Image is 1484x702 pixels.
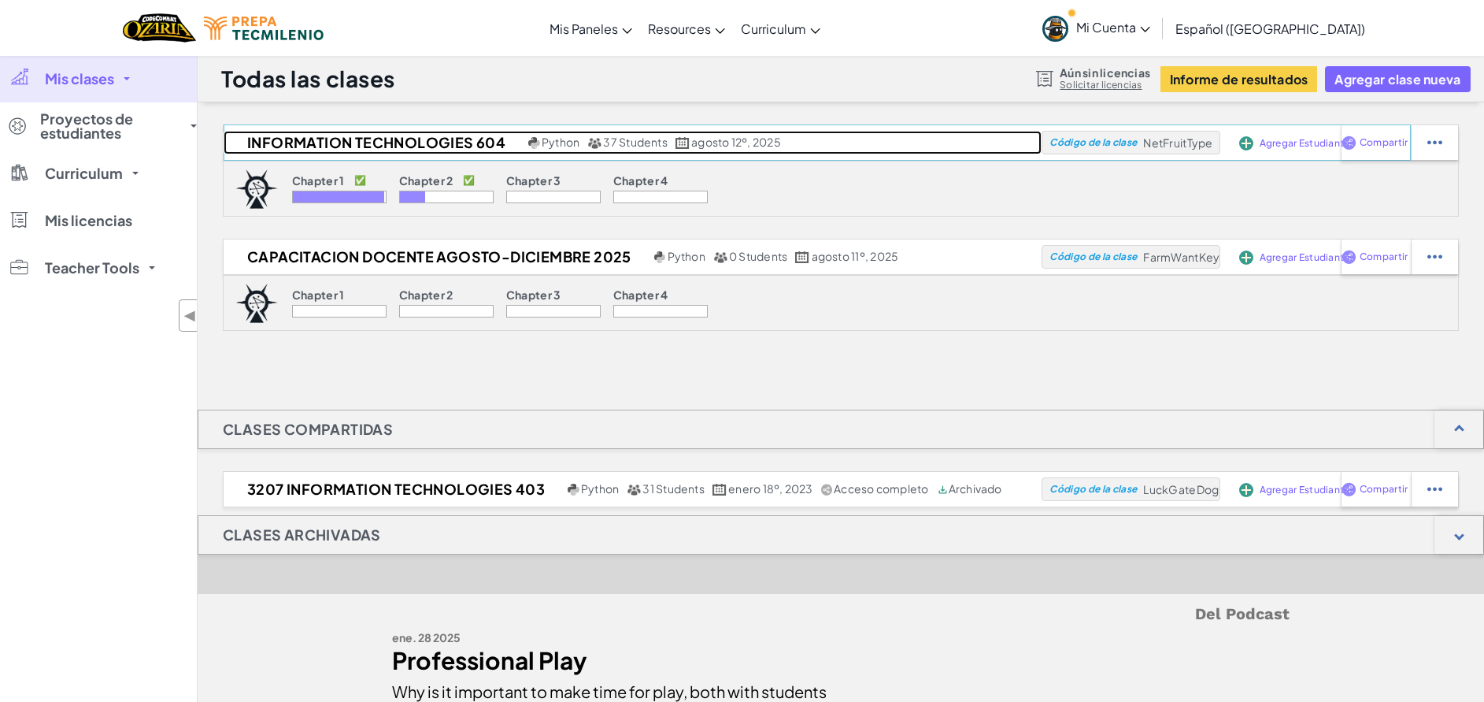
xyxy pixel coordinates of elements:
[821,484,832,496] img: IconShare_Gray.svg
[812,249,899,263] span: agosto 11º, 2025
[392,626,829,649] div: ene. 28 2025
[654,251,666,263] img: python.png
[354,174,366,187] p: ✅
[1143,136,1212,150] span: NetFruitType
[45,72,114,86] span: Mis clases
[235,284,278,323] img: logo
[392,602,1290,626] h5: Del Podcast
[603,135,668,149] span: 37 Students
[1239,251,1253,265] img: IconAddStudents.svg
[1325,66,1470,92] button: Agregar clase nueva
[834,481,928,496] span: Acceso completo
[123,12,196,44] a: Ozaria by CodeCombat logo
[741,20,806,37] span: Curriculum
[506,174,561,187] p: Chapter 3
[528,137,540,149] img: python.png
[1076,19,1150,35] span: Mi Cuenta
[728,481,812,496] span: enero 18º, 2023
[1360,252,1408,262] span: Compartir
[1168,7,1373,50] a: Español ([GEOGRAPHIC_DATA])
[642,481,705,496] span: 31 Students
[1042,16,1068,42] img: avatar
[1034,3,1158,53] a: Mi Cuenta
[399,288,453,301] p: Chapter 2
[224,131,524,154] h2: Information Technologies 604
[648,20,711,37] span: Resources
[1160,66,1318,92] button: Informe de resultados
[1175,20,1365,37] span: Español ([GEOGRAPHIC_DATA])
[675,137,690,149] img: calendar.svg
[221,64,395,94] h1: Todas las clases
[613,174,668,187] p: Chapter 4
[542,7,640,50] a: Mis Paneles
[542,135,579,149] span: Python
[123,12,196,44] img: Home
[581,481,619,496] span: Python
[1060,79,1150,91] a: Solicitar licencias
[1342,250,1356,264] img: IconShare_Purple.svg
[235,169,278,209] img: logo
[1143,250,1219,264] span: FarmWantKey
[40,112,181,140] span: Proyectos de estudiantes
[1049,485,1137,494] span: Código de la clase
[45,166,123,180] span: Curriculum
[1342,482,1356,496] img: IconShare_Purple.svg
[224,477,564,501] h2: 3207 Information Technologies 403
[204,17,324,40] img: Tecmilenio logo
[183,304,197,327] span: ◀
[795,251,809,263] img: calendar.svg
[198,515,405,555] h1: Clases Archivadas
[937,482,1002,496] div: Archivado
[392,649,829,672] div: Professional Play
[1260,253,1355,262] span: Agregar Estudiantes
[613,288,668,301] p: Chapter 4
[1239,483,1253,497] img: IconAddStudents.svg
[1342,136,1356,150] img: IconShare_Purple.svg
[1360,138,1408,147] span: Compartir
[224,245,650,269] h2: Capacitacion Docente Agosto-Diciembre 2025
[292,174,345,187] p: Chapter 1
[1143,482,1219,496] span: LuckGateDog
[627,484,641,496] img: MultipleUsers.png
[1049,138,1137,147] span: Código de la clase
[568,484,579,496] img: python.png
[506,288,561,301] p: Chapter 3
[45,214,132,228] span: Mis licencias
[292,288,345,301] p: Chapter 1
[1427,136,1442,150] img: IconStudentEllipsis.svg
[550,20,618,37] span: Mis Paneles
[712,484,727,496] img: calendar.svg
[729,249,787,263] span: 0 Students
[587,137,601,149] img: MultipleUsers.png
[399,174,453,187] p: Chapter 2
[1049,252,1137,262] span: Código de la clase
[640,7,733,50] a: Resources
[198,410,417,449] h1: Clases compartidas
[713,251,727,263] img: MultipleUsers.png
[1260,485,1355,495] span: Agregar Estudiantes
[1427,250,1442,264] img: IconStudentEllipsis.svg
[224,245,1042,269] a: Capacitacion Docente Agosto-Diciembre 2025 Python 0 Students agosto 11º, 2025
[463,174,475,187] p: ✅
[1360,485,1408,494] span: Compartir
[691,135,781,149] span: agosto 12º, 2025
[1260,139,1355,148] span: Agregar Estudiantes
[937,484,949,496] img: IconArchive.svg
[1060,66,1150,79] span: Aún sin licencias
[733,7,828,50] a: Curriculum
[1427,482,1442,496] img: IconStudentEllipsis.svg
[224,131,1042,154] a: Information Technologies 604 Python 37 Students agosto 12º, 2025
[45,261,139,275] span: Teacher Tools
[668,249,705,263] span: Python
[1239,136,1253,150] img: IconAddStudents.svg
